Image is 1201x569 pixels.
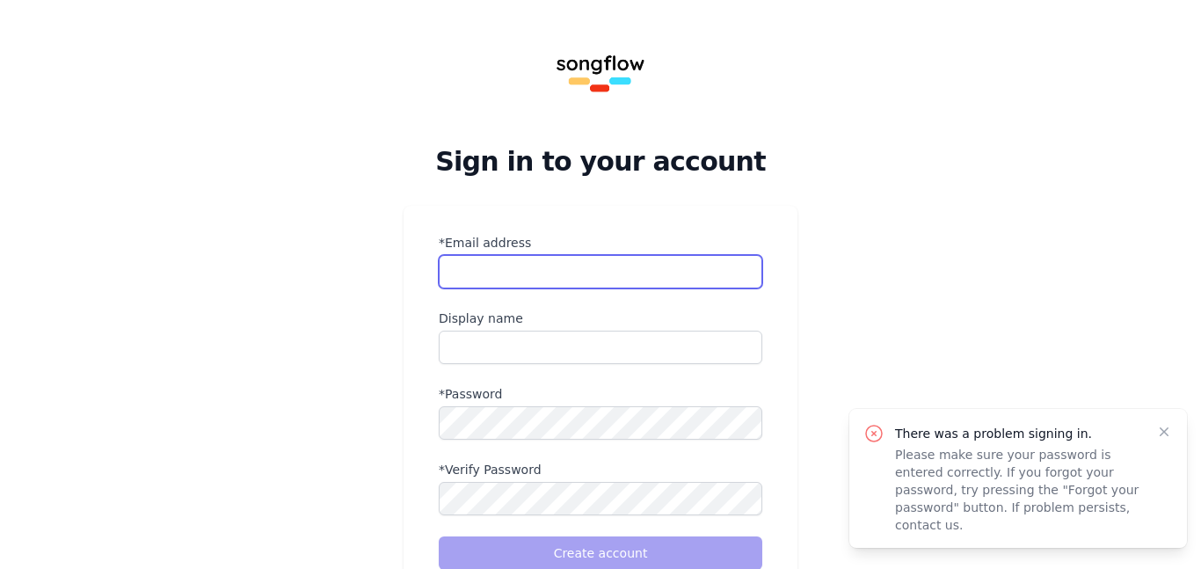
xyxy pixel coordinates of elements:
label: Display name [439,310,762,327]
label: *Password [439,385,762,403]
label: *Verify Password [439,461,762,478]
h2: Sign in to your account [404,146,797,178]
img: Songflow [544,12,657,125]
p: Please make sure your password is entered correctly. If you forgot your password, try pressing th... [895,446,1141,534]
p: There was a problem signing in. [895,425,1141,442]
label: *Email address [439,234,762,252]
